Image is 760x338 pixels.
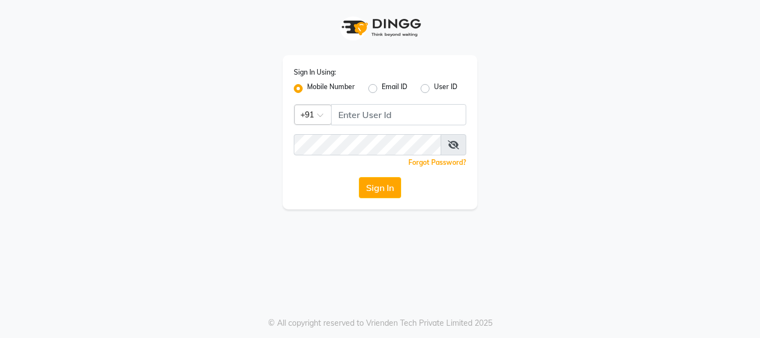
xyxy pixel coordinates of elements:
[408,158,466,166] a: Forgot Password?
[307,82,355,95] label: Mobile Number
[359,177,401,198] button: Sign In
[331,104,466,125] input: Username
[434,82,457,95] label: User ID
[294,134,441,155] input: Username
[382,82,407,95] label: Email ID
[294,67,336,77] label: Sign In Using:
[335,11,425,44] img: logo1.svg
